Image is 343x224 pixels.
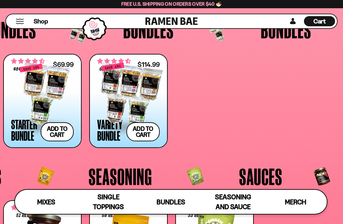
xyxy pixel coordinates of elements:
[202,190,264,214] a: Seasoning and Sauce
[41,122,74,141] button: Add to cart
[89,54,168,148] a: 4.63 stars 6355 reviews $114.99 Variety Bundle Add to cart
[37,198,55,206] span: Mixes
[34,17,48,26] span: Shop
[285,198,306,206] span: Merch
[215,193,251,211] span: Seasoning and Sauce
[304,14,335,28] a: Cart
[97,118,123,141] div: Variety Bundle
[11,57,45,65] span: 4.71 stars
[93,193,124,211] span: Single Toppings
[3,54,82,148] a: 4.71 stars 4845 reviews $69.99 Starter Bundle Add to cart
[15,190,77,214] a: Mixes
[126,122,160,141] button: Add to cart
[34,16,48,26] a: Shop
[157,198,185,206] span: Bundles
[77,190,139,214] a: Single Toppings
[16,19,24,24] button: Mobile Menu Trigger
[121,1,222,7] span: Free U.S. Shipping on Orders over $40 🍜
[97,57,131,65] span: 4.63 stars
[140,190,202,214] a: Bundles
[89,165,152,188] span: Seasoning
[265,190,327,214] a: Merch
[239,165,282,188] span: Sauces
[53,61,74,67] div: $69.99
[11,118,37,141] div: Starter Bundle
[138,61,160,67] div: $114.99
[313,17,326,25] span: Cart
